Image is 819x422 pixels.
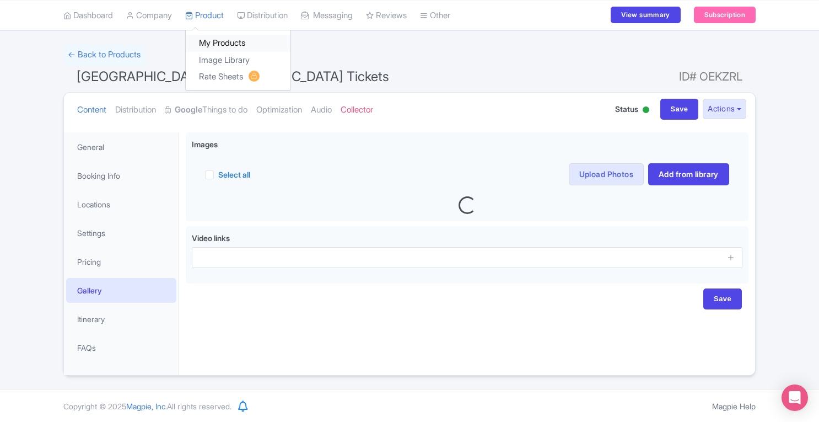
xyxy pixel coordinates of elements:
[186,68,290,86] a: Rate Sheets
[126,402,167,411] span: Magpie, Inc.
[648,163,729,185] a: Add from library
[712,402,756,411] a: Magpie Help
[218,169,250,180] label: Select all
[66,135,176,159] a: General
[569,163,644,185] a: Upload Photos
[186,35,290,52] a: My Products
[66,249,176,274] a: Pricing
[694,7,756,23] a: Subscription
[192,233,230,243] span: Video links
[679,66,742,88] span: ID# OEKZRL
[782,384,808,411] div: Open Intercom Messenger
[703,289,742,309] input: Save
[341,93,373,127] a: Collector
[66,221,176,245] a: Settings
[77,93,106,127] a: Content
[256,93,302,127] a: Optimization
[77,68,389,84] span: [GEOGRAPHIC_DATA] [GEOGRAPHIC_DATA] Tickets
[640,102,651,119] div: Active
[165,93,247,127] a: GoogleThings to do
[66,335,176,360] a: FAQs
[63,44,145,66] a: ← Back to Products
[660,99,699,120] input: Save
[66,278,176,303] a: Gallery
[66,192,176,217] a: Locations
[703,99,746,119] button: Actions
[66,163,176,188] a: Booking Info
[611,7,680,23] a: View summary
[615,103,638,115] span: Status
[186,51,290,68] a: Image Library
[311,93,332,127] a: Audio
[175,104,202,116] strong: Google
[115,93,156,127] a: Distribution
[66,307,176,332] a: Itinerary
[57,400,238,412] div: Copyright © 2025 All rights reserved.
[192,138,218,150] span: Images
